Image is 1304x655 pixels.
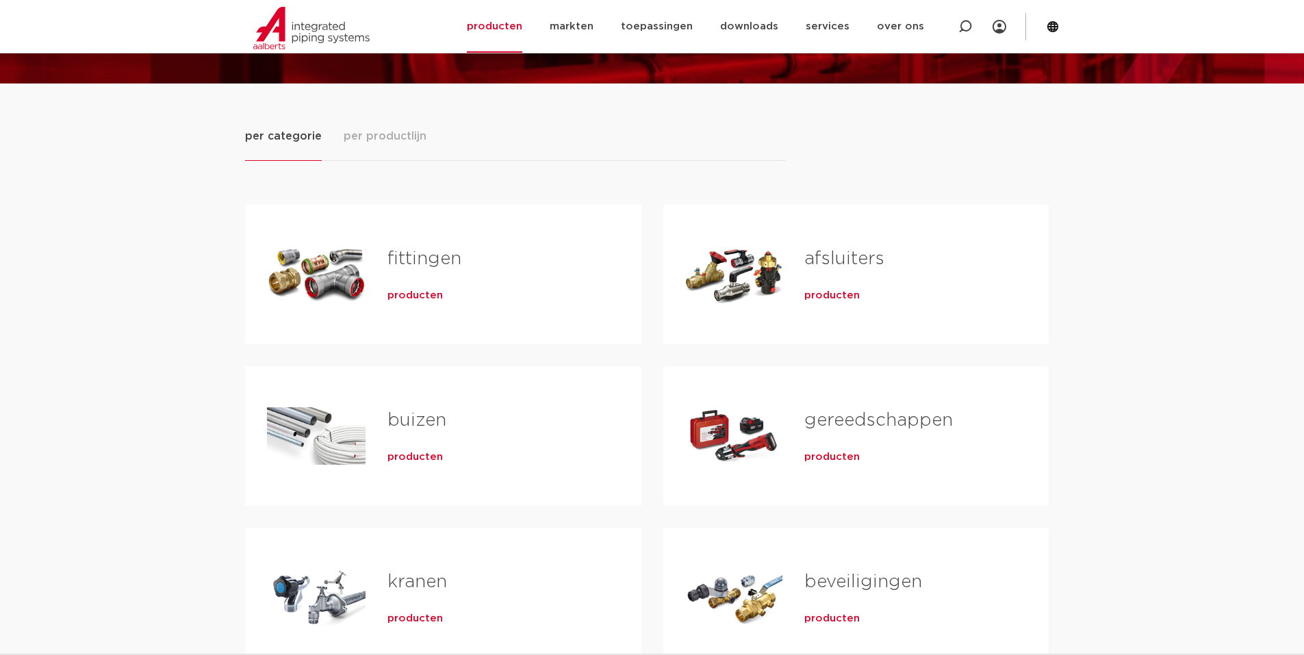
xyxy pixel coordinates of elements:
[387,250,461,268] a: fittingen
[804,612,860,626] a: producten
[387,612,443,626] a: producten
[804,450,860,464] a: producten
[245,128,322,144] span: per categorie
[804,289,860,303] a: producten
[387,411,446,429] a: buizen
[804,411,953,429] a: gereedschappen
[387,573,447,591] a: kranen
[804,250,884,268] a: afsluiters
[804,573,922,591] a: beveiligingen
[344,128,426,144] span: per productlijn
[387,450,443,464] a: producten
[387,289,443,303] a: producten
